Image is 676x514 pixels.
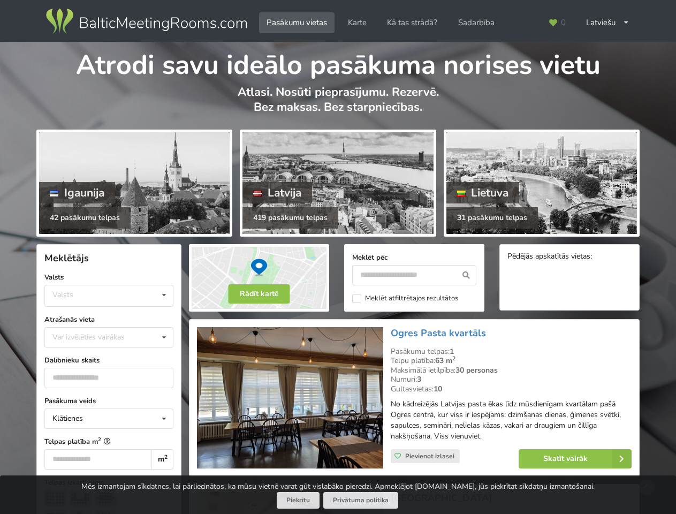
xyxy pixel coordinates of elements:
strong: 1 [450,346,454,357]
div: 42 pasākumu telpas [39,207,131,229]
sup: 2 [98,436,101,443]
strong: 30 personas [455,365,498,375]
img: Baltic Meeting Rooms [44,6,249,36]
sup: 2 [452,354,455,362]
div: Maksimālā ietilpība: [391,366,632,375]
a: Ogres Pasta kvartāls [391,327,486,339]
p: Atlasi. Nosūti pieprasījumu. Rezervē. Bez maksas. Bez starpniecības. [36,85,640,126]
strong: 63 m [435,356,455,366]
a: Kā tas strādā? [379,12,445,33]
div: Numuri: [391,375,632,384]
a: Igaunija 42 pasākumu telpas [36,130,232,237]
sup: 2 [164,453,168,461]
strong: 10 [434,384,442,394]
label: Atrašanās vieta [44,314,173,325]
p: No kādreizējās Latvijas pasta ēkas līdz mūsdienīgam kvartālam pašā Ogres centrā, kur viss ir iesp... [391,399,632,442]
label: Valsts [44,272,173,283]
a: Privātuma politika [323,492,398,509]
div: Pasākumu telpas: [391,347,632,357]
div: Latvija [242,182,312,203]
a: Lietuva 31 pasākumu telpas [444,130,640,237]
a: Latvija 419 pasākumu telpas [240,130,436,237]
button: Rādīt kartē [229,284,290,304]
div: Gultasvietas: [391,384,632,394]
button: Piekrītu [277,492,320,509]
span: Pievienot izlasei [405,452,454,460]
a: Sadarbība [451,12,502,33]
a: Skatīt vairāk [519,449,632,468]
div: m [151,449,173,470]
label: Meklēt atfiltrētajos rezultātos [352,294,458,303]
img: Svinību telpa | Ogre | Ogres Pasta kvartāls [197,327,383,469]
label: Meklēt pēc [352,252,476,263]
label: Telpas platība m [44,436,173,447]
strong: 3 [417,374,421,384]
div: Latviešu [579,12,637,33]
div: Pēdējās apskatītās vietas: [507,252,632,262]
div: Telpu platība: [391,356,632,366]
a: Karte [340,12,374,33]
span: Meklētājs [44,252,89,264]
h1: Atrodi savu ideālo pasākuma norises vietu [36,42,640,82]
a: Pasākumu vietas [259,12,335,33]
label: Pasākuma veids [44,396,173,406]
div: Var izvēlēties vairākas [50,331,149,343]
div: Igaunija [39,182,115,203]
div: 31 pasākumu telpas [446,207,538,229]
div: Lietuva [446,182,520,203]
div: Klātienes [52,415,83,422]
div: 419 pasākumu telpas [242,207,338,229]
img: Rādīt kartē [189,244,329,312]
label: Dalībnieku skaits [44,355,173,366]
div: Valsts [52,290,73,299]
